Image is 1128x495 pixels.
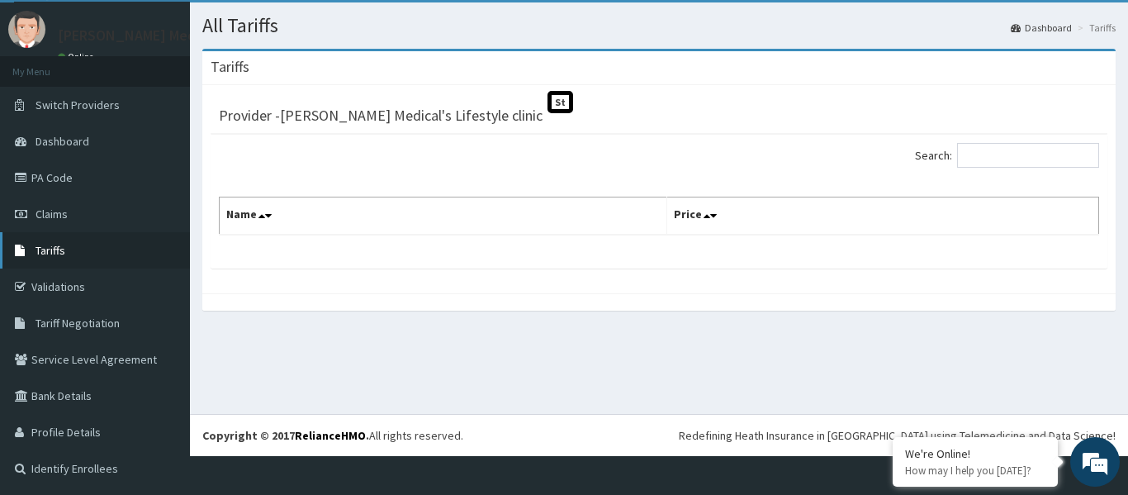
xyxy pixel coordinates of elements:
[219,108,543,123] h3: Provider - [PERSON_NAME] Medical's Lifestyle clinic
[36,134,89,149] span: Dashboard
[211,59,249,74] h3: Tariffs
[679,427,1116,444] div: Redefining Heath Insurance in [GEOGRAPHIC_DATA] using Telemedicine and Data Science!
[8,11,45,48] img: User Image
[220,198,667,236] th: Name
[905,464,1045,478] p: How may I help you today?
[202,15,1116,36] h1: All Tariffs
[1073,21,1116,35] li: Tariffs
[667,198,1099,236] th: Price
[190,414,1128,456] footer: All rights reserved.
[36,243,65,258] span: Tariffs
[202,428,369,443] strong: Copyright © 2017 .
[905,446,1045,461] div: We're Online!
[1011,21,1072,35] a: Dashboard
[36,207,68,221] span: Claims
[547,91,573,113] span: St
[957,143,1099,168] input: Search:
[36,316,120,331] span: Tariff Negotiation
[36,98,120,112] span: Switch Providers
[915,143,1099,168] label: Search:
[58,51,97,63] a: Online
[295,428,366,443] a: RelianceHMO
[58,28,328,43] p: [PERSON_NAME] Medical's Lifestyle Clinic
